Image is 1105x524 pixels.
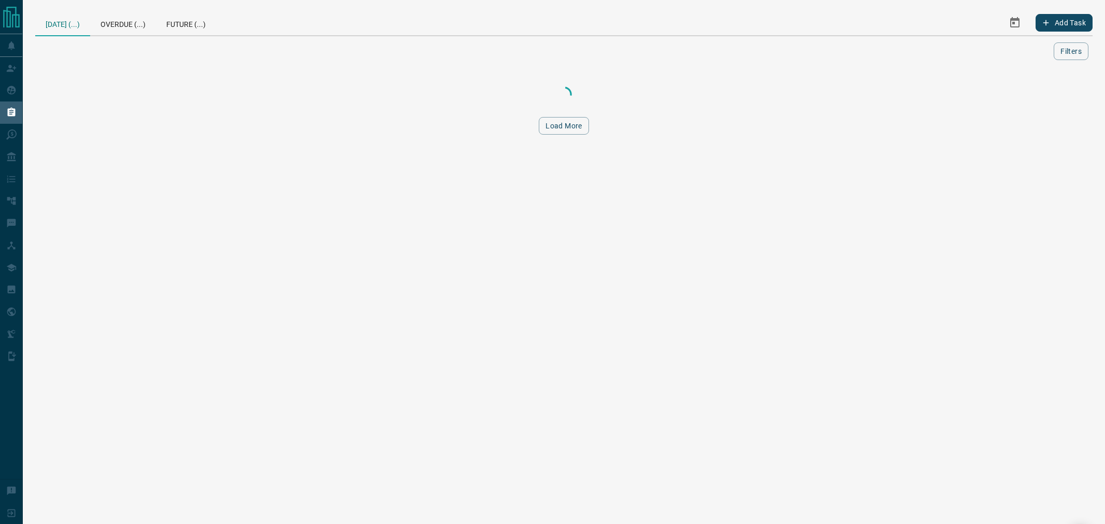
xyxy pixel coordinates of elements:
div: [DATE] (...) [35,10,90,36]
button: Add Task [1036,14,1093,32]
div: Future (...) [156,10,216,35]
div: Loading [512,84,616,105]
div: Overdue (...) [90,10,156,35]
button: Select Date Range [1002,10,1027,35]
button: Load More [539,117,589,135]
button: Filters [1054,42,1088,60]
